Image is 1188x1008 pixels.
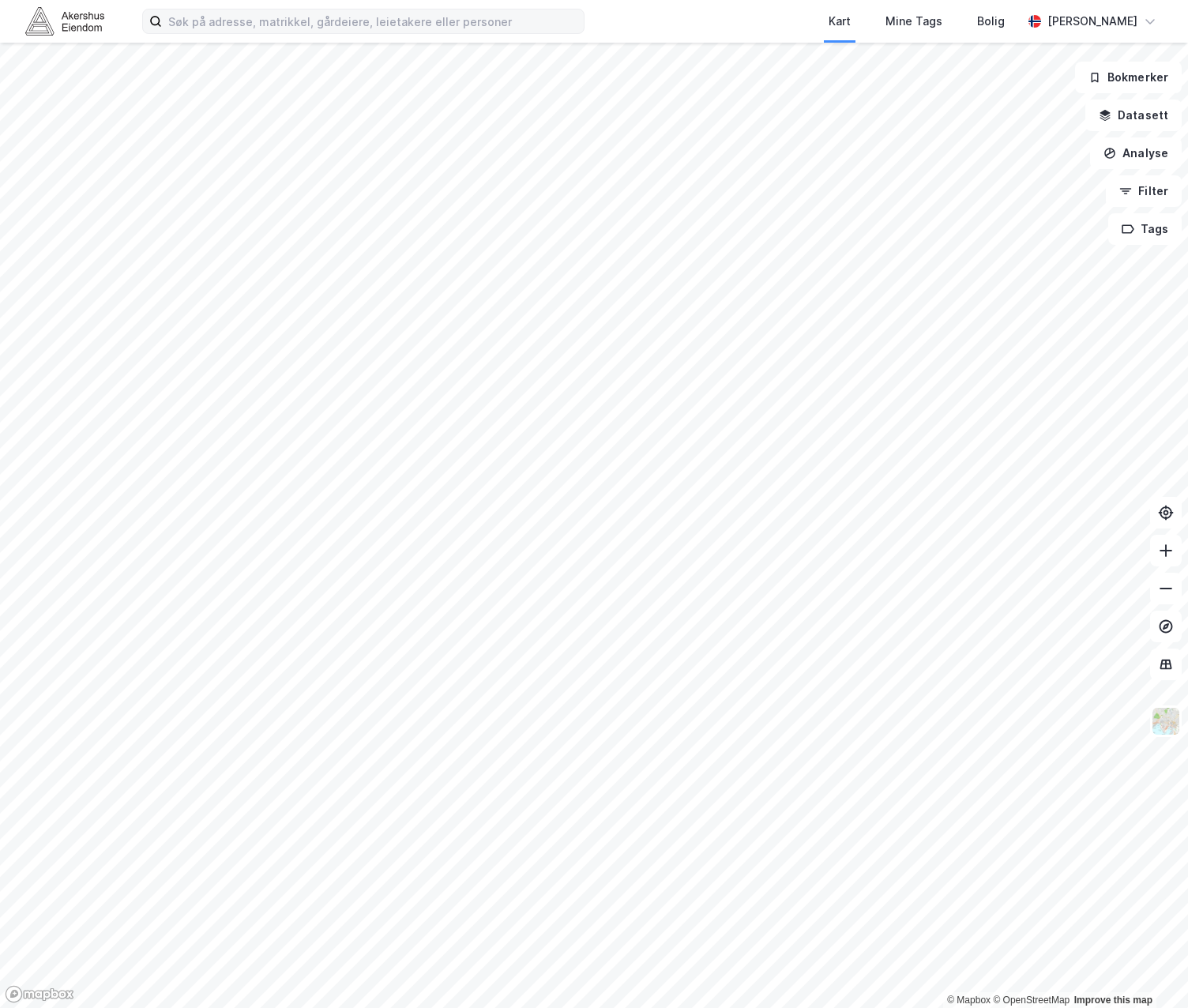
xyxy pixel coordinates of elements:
div: [PERSON_NAME] [1047,12,1137,31]
input: Søk på adresse, matrikkel, gårdeiere, leietakere eller personer [162,9,584,33]
a: Improve this map [1074,995,1152,1006]
button: Bokmerker [1075,62,1182,93]
img: akershus-eiendom-logo.9091f326c980b4bce74ccdd9f866810c.svg [25,7,104,35]
a: Mapbox [947,995,991,1006]
button: Filter [1106,175,1182,207]
div: Kart [829,12,851,31]
iframe: Chat Widget [1109,932,1188,1008]
a: OpenStreetMap [993,995,1070,1006]
div: Kontrollprogram for chat [1109,932,1188,1008]
button: Tags [1108,213,1182,245]
div: Mine Tags [885,12,942,31]
a: Mapbox homepage [5,985,74,1003]
img: Z [1151,706,1181,736]
button: Analyse [1090,137,1182,169]
button: Datasett [1085,100,1182,131]
div: Bolig [977,12,1005,31]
